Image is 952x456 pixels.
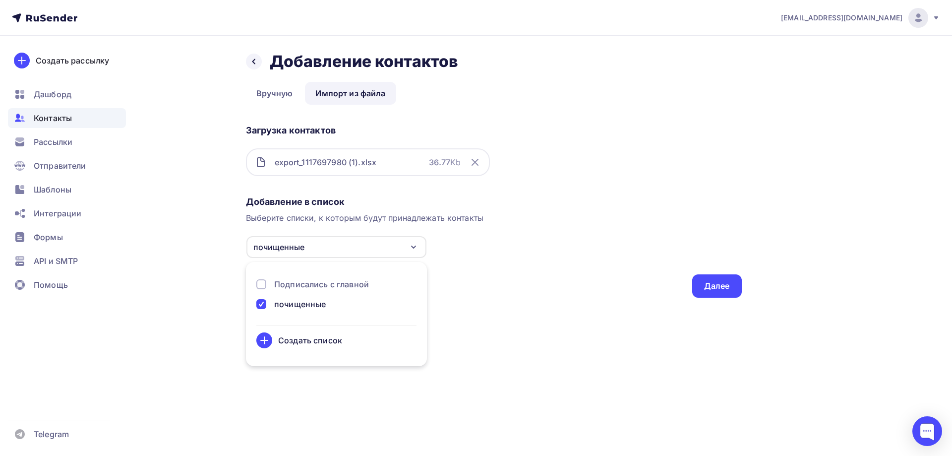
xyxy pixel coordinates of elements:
[34,136,72,148] span: Рассылки
[278,334,342,346] div: Создать список
[270,52,459,71] h2: Добавление контактов
[8,180,126,199] a: Шаблоны
[274,298,326,310] div: почищенные
[246,212,742,224] div: Выберите списки, к которым будут принадлежать контакты
[246,82,303,105] a: Вручную
[34,428,69,440] span: Telegram
[8,132,126,152] a: Рассылки
[34,184,71,195] span: Шаблоны
[8,84,126,104] a: Дашборд
[34,255,78,267] span: API и SMTP
[8,108,126,128] a: Контакты
[34,231,63,243] span: Формы
[253,241,304,253] div: почищенные
[36,55,109,66] div: Создать рассылку
[704,280,730,292] div: Далее
[34,160,86,172] span: Отправители
[275,156,377,168] div: export_1117697980 (1).xlsx
[274,278,369,290] div: Подписались с главной
[246,236,427,259] button: почищенные
[429,156,461,168] div: Kb
[34,279,68,291] span: Помощь
[246,196,742,208] div: Добавление в список
[34,88,71,100] span: Дашборд
[246,125,742,136] div: Загрузка контактов
[34,112,72,124] span: Контакты
[781,8,940,28] a: [EMAIL_ADDRESS][DOMAIN_NAME]
[8,227,126,247] a: Формы
[8,156,126,176] a: Отправители
[305,82,396,105] a: Импорт из файла
[246,262,427,366] ul: почищенные
[429,157,451,167] strong: 36.77
[781,13,902,23] span: [EMAIL_ADDRESS][DOMAIN_NAME]
[34,207,81,219] span: Интеграции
